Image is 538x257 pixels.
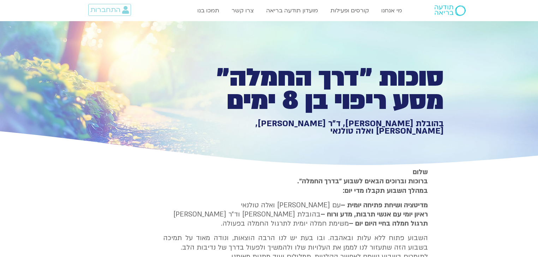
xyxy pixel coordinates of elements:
[341,201,428,210] strong: מדיטציה ושיחת פתיחה יומית –
[413,167,428,177] strong: שלום
[378,4,406,17] a: מי אנחנו
[228,4,257,17] a: צרו קשר
[199,120,444,135] h1: בהובלת [PERSON_NAME], ד״ר [PERSON_NAME], [PERSON_NAME] ואלה טולנאי
[435,5,466,16] img: תודעה בריאה
[199,66,444,112] h1: סוכות ״דרך החמלה״ מסע ריפוי בן 8 ימים
[194,4,223,17] a: תמכו בנו
[321,210,428,219] b: ראיון יומי עם אנשי תרבות, מדע ורוח –
[263,4,322,17] a: מועדון תודעה בריאה
[297,177,428,195] strong: ברוכות וברוכים הבאים לשבוע ״בדרך החמלה״. במהלך השבוע תקבלו מדי יום:
[90,6,120,14] span: התחברות
[349,219,428,228] b: תרגול חמלה בחיי היום יום –
[327,4,372,17] a: קורסים ופעילות
[88,4,131,16] a: התחברות
[163,201,428,228] p: עם [PERSON_NAME] ואלה טולנאי בהובלת [PERSON_NAME] וד״ר [PERSON_NAME] משימת חמלה יומית לתרגול החמל...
